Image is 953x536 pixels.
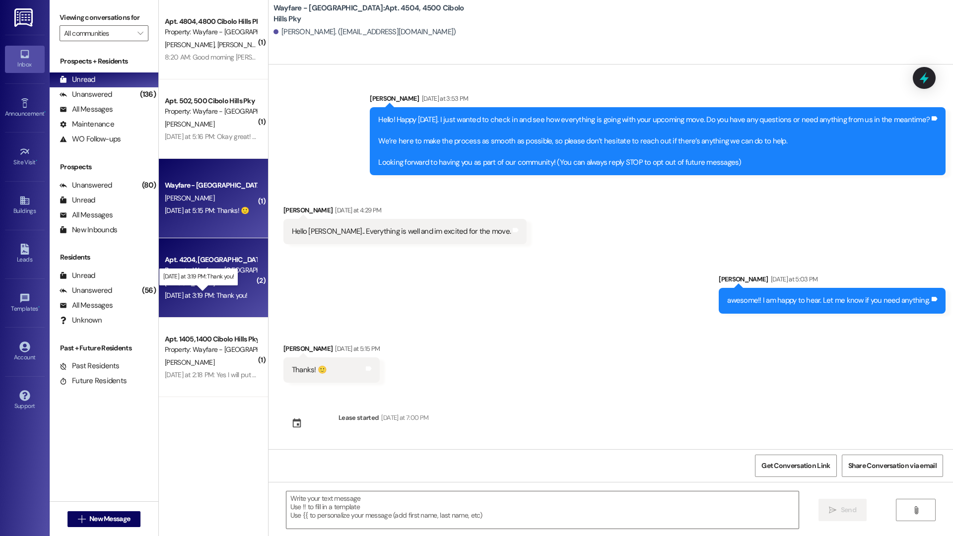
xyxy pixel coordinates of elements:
[60,74,95,85] div: Unread
[333,343,380,354] div: [DATE] at 5:15 PM
[44,109,46,116] span: •
[60,10,148,25] label: Viewing conversations for
[60,361,120,371] div: Past Residents
[139,283,158,298] div: (56)
[848,461,937,471] span: Share Conversation via email
[165,180,257,191] div: Wayfare - [GEOGRAPHIC_DATA]
[163,272,234,281] p: [DATE] at 3:19 PM: Thank you!
[5,143,45,170] a: Site Visit •
[165,106,257,117] div: Property: Wayfare - [GEOGRAPHIC_DATA]
[5,338,45,365] a: Account
[60,376,127,386] div: Future Residents
[50,343,158,353] div: Past + Future Residents
[370,93,946,107] div: [PERSON_NAME]
[165,206,249,215] div: [DATE] at 5:15 PM: Thanks! 🙂
[5,241,45,268] a: Leads
[14,8,35,27] img: ResiDesk Logo
[5,46,45,72] a: Inbox
[165,194,214,202] span: [PERSON_NAME]
[719,274,946,288] div: [PERSON_NAME]
[60,300,113,311] div: All Messages
[5,290,45,317] a: Templates •
[60,315,102,326] div: Unknown
[165,132,308,141] div: [DATE] at 5:16 PM: Okay great! Thank you so much
[50,252,158,263] div: Residents
[60,180,112,191] div: Unanswered
[5,387,45,414] a: Support
[165,16,257,27] div: Apt. 4804, 4800 Cibolo Hills Pky
[165,334,257,344] div: Apt. 1405, 1400 Cibolo Hills Pky
[5,192,45,219] a: Buildings
[165,255,257,265] div: Apt. 4204, [GEOGRAPHIC_DATA]
[165,278,214,287] span: [PERSON_NAME]
[165,265,257,275] div: Property: Wayfare - [GEOGRAPHIC_DATA]
[165,53,424,62] div: 8:20 AM: Good morning [PERSON_NAME]. Can you give us until [DATE]? Really [DATE] night
[829,506,836,514] i: 
[379,412,428,423] div: [DATE] at 7:00 PM
[841,505,856,515] span: Send
[60,225,117,235] div: New Inbounds
[292,226,511,237] div: Hello [PERSON_NAME].. Everything is well and im excited for the move.
[842,455,943,477] button: Share Conversation via email
[165,344,257,355] div: Property: Wayfare - [GEOGRAPHIC_DATA]
[217,40,267,49] span: [PERSON_NAME]
[60,119,114,130] div: Maintenance
[165,40,217,49] span: [PERSON_NAME]
[419,93,469,104] div: [DATE] at 3:53 PM
[60,270,95,281] div: Unread
[727,295,930,306] div: awesome!! I am happy to hear. Let me know if you need anything.
[283,205,527,219] div: [PERSON_NAME]
[137,29,143,37] i: 
[64,25,133,41] input: All communities
[60,285,112,296] div: Unanswered
[912,506,920,514] i: 
[339,412,379,423] div: Lease started
[36,157,37,164] span: •
[68,511,141,527] button: New Message
[273,3,472,24] b: Wayfare - [GEOGRAPHIC_DATA]: Apt. 4504, 4500 Cibolo Hills Pky
[273,27,456,37] div: [PERSON_NAME]. ([EMAIL_ADDRESS][DOMAIN_NAME])
[333,205,381,215] div: [DATE] at 4:29 PM
[165,291,248,300] div: [DATE] at 3:19 PM: Thank you!
[89,514,130,524] span: New Message
[137,87,158,102] div: (136)
[292,365,327,375] div: Thanks! 🙂
[38,304,40,311] span: •
[165,120,214,129] span: [PERSON_NAME]
[60,89,112,100] div: Unanswered
[60,134,121,144] div: WO Follow-ups
[50,162,158,172] div: Prospects
[165,370,293,379] div: [DATE] at 2:18 PM: Yes I will put you on the list!
[768,274,818,284] div: [DATE] at 5:03 PM
[60,195,95,205] div: Unread
[755,455,836,477] button: Get Conversation Link
[818,499,867,521] button: Send
[165,358,214,367] span: [PERSON_NAME]
[139,178,158,193] div: (80)
[761,461,830,471] span: Get Conversation Link
[283,343,380,357] div: [PERSON_NAME]
[60,210,113,220] div: All Messages
[378,115,930,168] div: Hello! Happy [DATE]. I just wanted to check in and see how everything is going with your upcoming...
[50,56,158,67] div: Prospects + Residents
[165,96,257,106] div: Apt. 502, 500 Cibolo Hills Pky
[60,104,113,115] div: All Messages
[78,515,85,523] i: 
[165,27,257,37] div: Property: Wayfare - [GEOGRAPHIC_DATA]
